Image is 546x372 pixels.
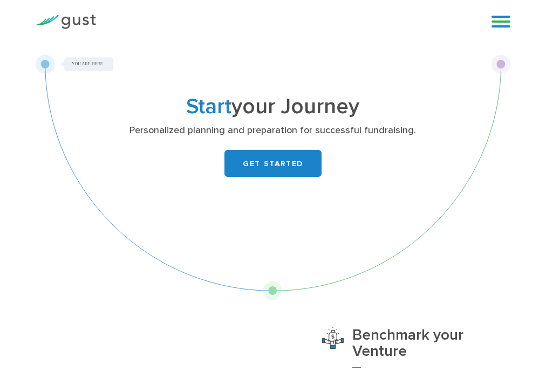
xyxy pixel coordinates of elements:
h3: Benchmark your Venture [352,327,510,368]
span: Start [186,94,231,119]
img: Benchmark Your Venture [322,327,344,349]
img: Gust Logo [36,15,96,29]
a: GET STARTED [224,150,322,177]
h1: your Journey [107,97,440,116]
p: Personalized planning and preparation for successful fundraising. [107,124,440,137]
